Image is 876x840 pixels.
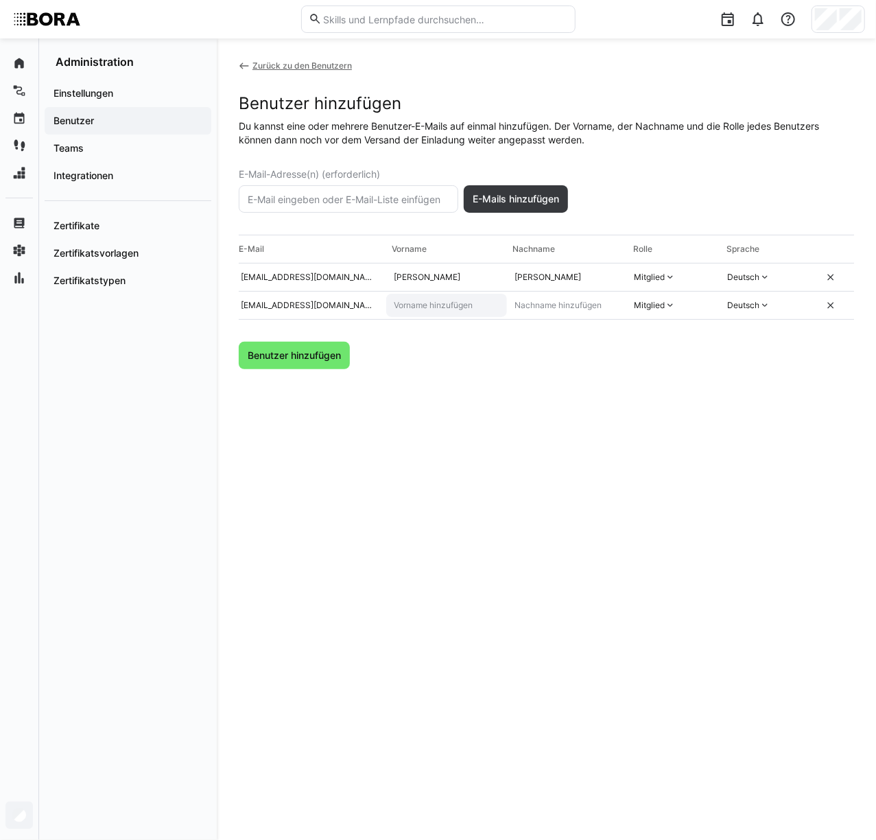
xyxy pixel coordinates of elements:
span: Nachname [512,244,622,255]
span: E-Mail [239,244,381,255]
span: Deutsch [727,300,759,311]
button: E-Mails hinzufügen [464,185,568,213]
input: Nachname hinzufügen [513,300,622,311]
span: E-Mail-Adresse(n) (erforderlich) [239,169,380,180]
div: Mitglied [634,300,665,311]
span: Sprache [726,244,809,255]
input: E-Mail hinzufügen [239,272,380,283]
input: E-Mail hinzufügen [239,300,380,311]
div: Zurück zu den Benutzern [252,60,352,71]
span: Deutsch [727,272,759,283]
div: Du kannst eine oder mehrere Benutzer-E-Mails auf einmal hinzufügen. Der Vorname, der Nachname und... [239,119,854,147]
span: Benutzer hinzufügen [246,349,343,362]
span: Rolle [633,244,715,255]
div: Benutzer hinzufügen [239,93,854,114]
div: Mitglied [634,272,665,283]
input: E-Mail eingeben oder E-Mail-Liste einfügen [246,193,451,205]
span: Vorname [392,244,501,255]
input: Skills und Lernpfade durchsuchen… [322,13,567,25]
span: E-Mails hinzufügen [471,192,561,206]
input: Nachname hinzufügen [513,272,622,283]
input: Vorname hinzufügen [392,300,501,311]
input: Vorname hinzufügen [392,272,501,283]
button: Benutzer hinzufügen [239,342,350,369]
